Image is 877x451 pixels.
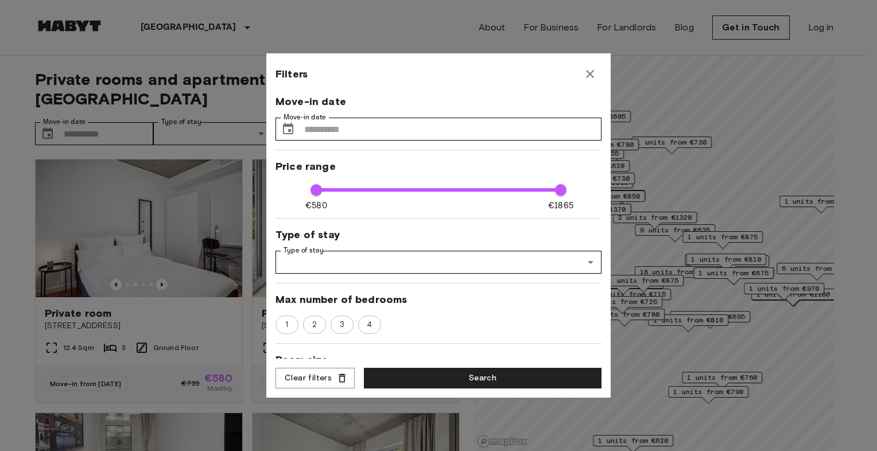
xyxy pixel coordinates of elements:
button: Clear filters [275,368,355,389]
div: 3 [331,316,354,334]
span: Move-in date [275,95,602,108]
div: 1 [275,316,298,334]
span: 3 [333,319,351,331]
span: €1865 [548,200,573,212]
span: Type of stay [275,228,602,242]
span: Max number of bedrooms [275,293,602,306]
span: 4 [360,319,378,331]
div: 2 [303,316,326,334]
label: Type of stay [284,246,324,255]
span: Price range [275,160,602,173]
span: €580 [305,200,327,212]
label: Move-in date [284,112,326,122]
button: Choose date [277,118,300,141]
span: Filters [275,67,308,81]
button: Search [364,368,602,389]
span: 1 [279,319,294,331]
span: 2 [306,319,323,331]
div: 4 [358,316,381,334]
span: Room size [275,353,602,367]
